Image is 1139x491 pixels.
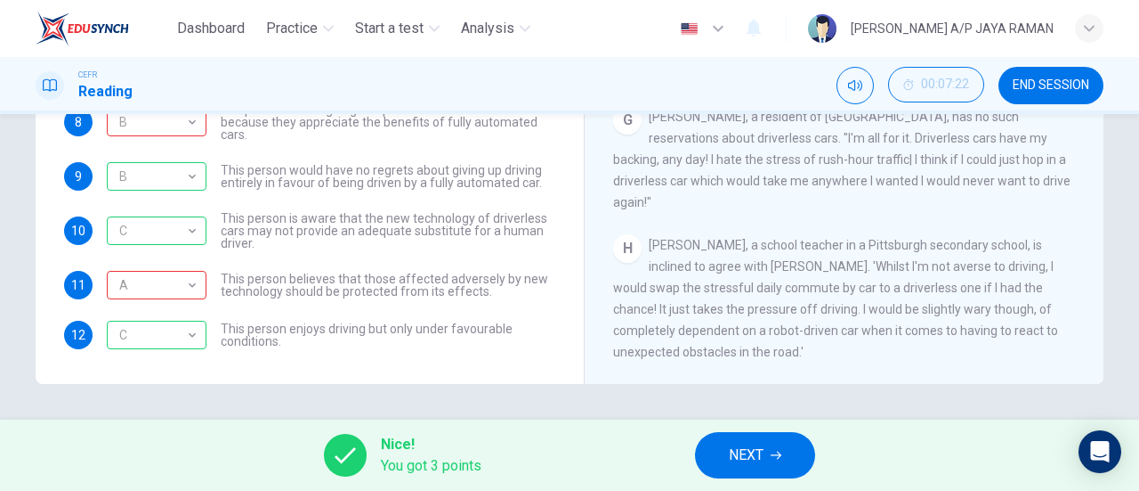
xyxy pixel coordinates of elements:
[259,12,341,45] button: Practice
[221,103,555,141] span: I his person is willing to give up control of their vehicle because they appreciate the benefits ...
[381,455,481,477] span: You got 3 points
[355,18,424,39] span: Start a test
[107,108,206,136] div: C
[221,212,555,250] span: This person is aware that the new technology of driverless cars may not provide an adequate subst...
[75,170,82,183] span: 9
[221,164,555,189] span: This person would have no regrets about giving up driving entirely in favour of being driven by a...
[36,11,129,46] img: EduSynch logo
[221,323,555,348] span: This person enjoys driving but only under favourable conditions.
[613,106,642,135] div: G
[78,69,97,81] span: CEFR
[695,432,815,479] button: NEXT
[177,18,245,39] span: Dashboard
[107,162,206,191] div: B
[808,14,836,43] img: Profile picture
[71,329,85,341] span: 12
[78,81,133,102] h1: Reading
[107,271,206,299] div: B
[678,22,700,36] img: en
[107,151,200,202] div: B
[613,238,1058,359] span: [PERSON_NAME], a school teacher in a Pittsburgh secondary school, is inclined to agree with [PERS...
[454,12,537,45] button: Analysis
[1078,430,1121,473] div: Open Intercom Messenger
[107,206,200,257] div: C
[75,116,82,128] span: 8
[921,78,969,92] span: 00:07:22
[381,434,481,455] span: Nice!
[107,310,200,361] div: C
[1013,78,1089,93] span: END SESSION
[888,67,984,104] div: Hide
[71,225,85,237] span: 10
[888,67,984,102] button: 00:07:22
[836,67,874,104] div: Mute
[170,12,252,45] button: Dashboard
[107,260,200,311] div: A
[221,273,555,298] span: This person believes that those affected adversely by new technology should be protected from its...
[107,321,206,349] div: C
[461,18,514,39] span: Analysis
[36,11,170,46] a: EduSynch logo
[107,97,200,148] div: B
[266,18,318,39] span: Practice
[851,18,1054,39] div: [PERSON_NAME] A/P JAYA RAMAN
[71,279,85,291] span: 11
[107,217,206,245] div: C
[348,12,447,45] button: Start a test
[998,67,1103,104] button: END SESSION
[613,234,642,263] div: H
[729,443,763,468] span: NEXT
[613,110,1070,209] span: [PERSON_NAME], a resident of [GEOGRAPHIC_DATA], has no such reservations about driverless cars. "...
